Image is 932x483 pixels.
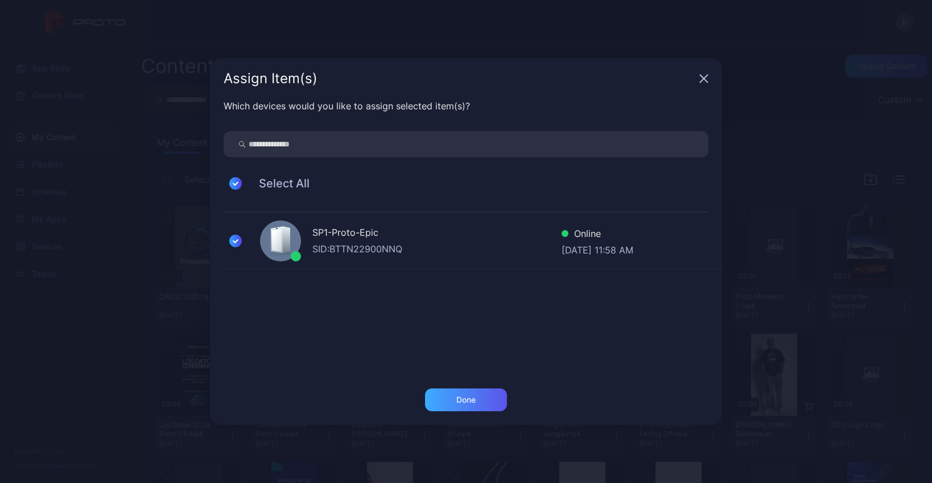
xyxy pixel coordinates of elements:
[312,242,562,256] div: SID: BTTN22900NNQ
[248,177,310,190] span: Select All
[562,227,633,243] div: Online
[562,243,633,255] div: [DATE] 11:58 AM
[425,388,507,411] button: Done
[224,99,708,113] div: Which devices would you like to assign selected item(s)?
[312,226,562,242] div: SP1-Proto-Epic
[224,72,695,85] div: Assign Item(s)
[456,395,476,404] div: Done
